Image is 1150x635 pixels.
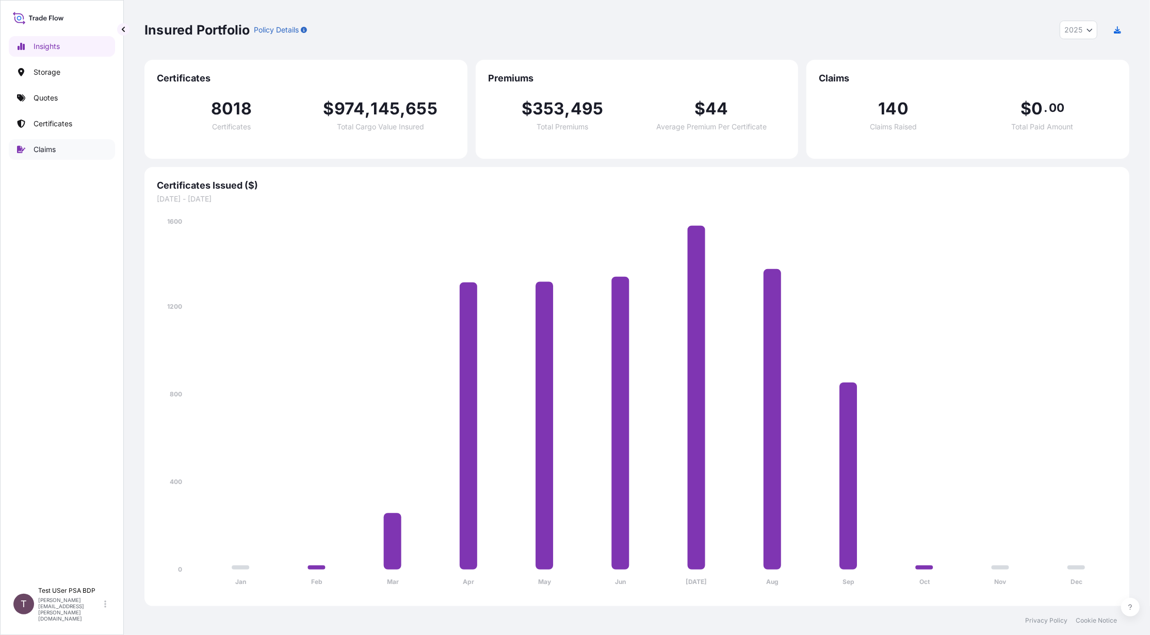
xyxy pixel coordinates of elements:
[819,72,1117,85] span: Claims
[571,101,604,117] span: 495
[34,41,60,52] p: Insights
[9,113,115,134] a: Certificates
[488,72,786,85] span: Premiums
[9,139,115,160] a: Claims
[337,123,424,130] span: Total Cargo Value Insured
[615,578,626,586] tspan: Jun
[406,101,438,117] span: 655
[694,101,705,117] span: $
[38,597,102,622] p: [PERSON_NAME][EMAIL_ADDRESS][PERSON_NAME][DOMAIN_NAME]
[34,144,56,155] p: Claims
[537,123,588,130] span: Total Premiums
[387,578,399,586] tspan: Mar
[532,101,565,117] span: 353
[9,62,115,82] a: Storage
[565,101,571,117] span: ,
[843,578,854,586] tspan: Sep
[1071,578,1082,586] tspan: Dec
[1044,104,1048,112] span: .
[365,101,370,117] span: ,
[371,101,400,117] span: 145
[919,578,930,586] tspan: Oct
[1012,123,1074,130] span: Total Paid Amount
[705,101,728,117] span: 44
[334,101,365,117] span: 974
[686,578,707,586] tspan: [DATE]
[170,390,182,398] tspan: 800
[211,101,252,117] span: 8018
[254,25,299,35] p: Policy Details
[235,578,246,586] tspan: Jan
[522,101,532,117] span: $
[167,218,182,225] tspan: 1600
[995,578,1007,586] tspan: Nov
[463,578,474,586] tspan: Apr
[878,101,909,117] span: 140
[323,101,334,117] span: $
[400,101,406,117] span: ,
[1025,616,1067,625] a: Privacy Policy
[157,179,1117,192] span: Certificates Issued ($)
[21,599,27,609] span: T
[38,587,102,595] p: Test USer PSA BDP
[766,578,779,586] tspan: Aug
[311,578,322,586] tspan: Feb
[1076,616,1117,625] a: Cookie Notice
[1021,101,1031,117] span: $
[1064,25,1082,35] span: 2025
[538,578,552,586] tspan: May
[34,67,60,77] p: Storage
[1031,101,1043,117] span: 0
[34,93,58,103] p: Quotes
[157,72,455,85] span: Certificates
[178,565,182,573] tspan: 0
[167,303,182,310] tspan: 1200
[1060,21,1097,39] button: Year Selector
[212,123,251,130] span: Certificates
[34,119,72,129] p: Certificates
[870,123,917,130] span: Claims Raised
[157,194,1117,204] span: [DATE] - [DATE]
[656,123,767,130] span: Average Premium Per Certificate
[170,478,182,486] tspan: 400
[144,22,250,38] p: Insured Portfolio
[9,36,115,57] a: Insights
[9,88,115,108] a: Quotes
[1049,104,1064,112] span: 00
